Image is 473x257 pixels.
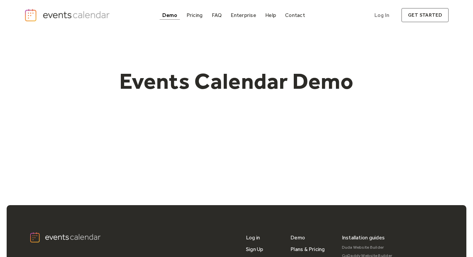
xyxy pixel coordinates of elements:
a: Log in [246,232,260,243]
a: Demo [290,232,305,243]
a: Demo [160,11,180,20]
div: Pricing [187,13,203,17]
a: Duda Website Builder [342,243,393,252]
a: FAQ [209,11,225,20]
a: Sign Up [246,243,264,255]
div: Help [265,13,276,17]
div: Installation guides [342,232,385,243]
a: home [24,8,112,22]
a: Pricing [184,11,205,20]
a: Plans & Pricing [290,243,325,255]
a: Contact [282,11,308,20]
div: Demo [162,13,178,17]
a: Log In [368,8,396,22]
h1: Events Calendar Demo [109,67,364,95]
a: get started [401,8,449,22]
a: Enterprise [228,11,259,20]
div: Contact [285,13,305,17]
div: Enterprise [231,13,256,17]
a: Help [263,11,279,20]
div: FAQ [212,13,222,17]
